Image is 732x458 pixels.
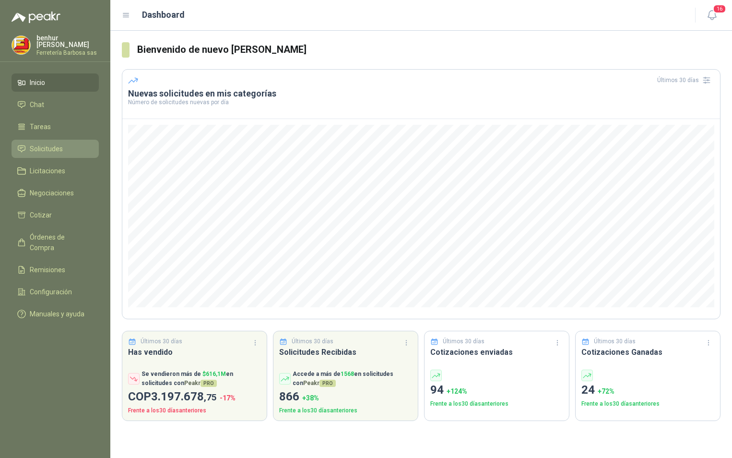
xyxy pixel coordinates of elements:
[30,77,45,88] span: Inicio
[184,380,217,386] span: Peakr
[12,228,99,257] a: Órdenes de Compra
[12,12,60,23] img: Logo peakr
[30,121,51,132] span: Tareas
[319,380,336,387] span: PRO
[12,283,99,301] a: Configuración
[303,380,336,386] span: Peakr
[279,406,412,415] p: Frente a los 30 días anteriores
[30,265,65,275] span: Remisiones
[598,387,614,395] span: + 72 %
[128,99,714,105] p: Número de solicitudes nuevas por día
[12,184,99,202] a: Negociaciones
[581,346,714,358] h3: Cotizaciones Ganadas
[12,206,99,224] a: Cotizar
[30,210,52,220] span: Cotizar
[36,35,99,48] p: benhur [PERSON_NAME]
[12,36,30,54] img: Company Logo
[202,371,226,377] span: $ 616,1M
[30,166,65,176] span: Licitaciones
[447,387,467,395] span: + 124 %
[30,99,44,110] span: Chat
[220,394,236,402] span: -17 %
[12,140,99,158] a: Solicitudes
[703,7,720,24] button: 16
[142,370,261,388] p: Se vendieron más de en solicitudes con
[279,388,412,406] p: 866
[293,370,412,388] p: Accede a más de en solicitudes con
[128,346,261,358] h3: Has vendido
[12,96,99,114] a: Chat
[430,381,563,399] p: 94
[12,162,99,180] a: Licitaciones
[12,118,99,136] a: Tareas
[30,144,63,154] span: Solicitudes
[128,388,261,406] p: COP
[30,287,72,297] span: Configuración
[657,72,714,88] div: Últimos 30 días
[204,392,217,403] span: ,75
[142,8,185,22] h1: Dashboard
[36,50,99,56] p: Ferretería Barbosa sas
[151,390,217,403] span: 3.197.678
[30,188,74,198] span: Negociaciones
[594,337,636,346] p: Últimos 30 días
[430,399,563,409] p: Frente a los 30 días anteriores
[292,337,333,346] p: Últimos 30 días
[12,73,99,92] a: Inicio
[581,399,714,409] p: Frente a los 30 días anteriores
[302,394,319,402] span: + 38 %
[713,4,726,13] span: 16
[137,42,720,57] h3: Bienvenido de nuevo [PERSON_NAME]
[443,337,484,346] p: Últimos 30 días
[430,346,563,358] h3: Cotizaciones enviadas
[30,232,90,253] span: Órdenes de Compra
[30,309,84,319] span: Manuales y ayuda
[581,381,714,399] p: 24
[12,305,99,323] a: Manuales y ayuda
[201,380,217,387] span: PRO
[141,337,182,346] p: Últimos 30 días
[128,406,261,415] p: Frente a los 30 días anteriores
[128,88,714,99] h3: Nuevas solicitudes en mis categorías
[341,371,354,377] span: 1568
[12,261,99,279] a: Remisiones
[279,346,412,358] h3: Solicitudes Recibidas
